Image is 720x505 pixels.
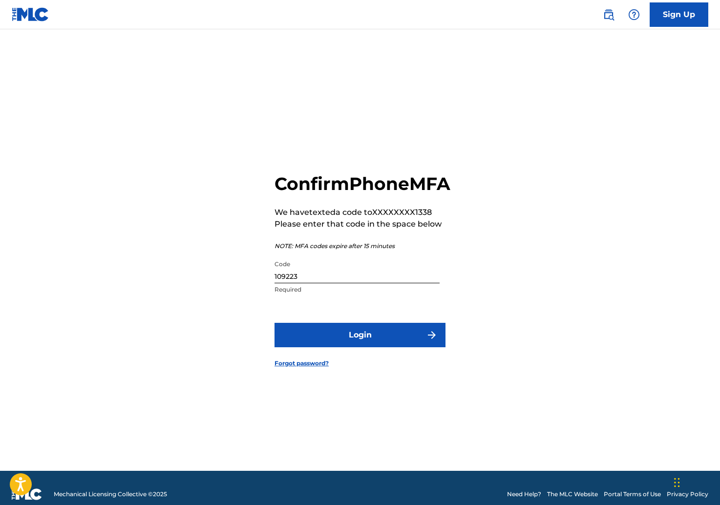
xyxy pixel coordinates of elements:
img: search [603,9,614,21]
a: Public Search [599,5,618,24]
div: Help [624,5,644,24]
button: Login [275,323,445,347]
img: logo [12,488,42,500]
p: Required [275,285,440,294]
h2: Confirm Phone MFA [275,173,450,195]
img: f7272a7cc735f4ea7f67.svg [426,329,438,341]
iframe: Chat Widget [671,458,720,505]
a: The MLC Website [547,490,598,499]
span: Mechanical Licensing Collective © 2025 [54,490,167,499]
img: help [628,9,640,21]
a: Need Help? [507,490,541,499]
p: Please enter that code in the space below [275,218,450,230]
div: Drag [674,468,680,497]
a: Sign Up [650,2,708,27]
img: MLC Logo [12,7,49,21]
a: Forgot password? [275,359,329,368]
p: NOTE: MFA codes expire after 15 minutes [275,242,450,251]
a: Privacy Policy [667,490,708,499]
a: Portal Terms of Use [604,490,661,499]
p: We have texted a code to XXXXXXXX1338 [275,207,450,218]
